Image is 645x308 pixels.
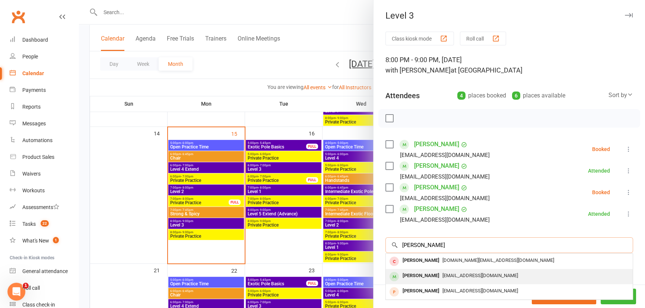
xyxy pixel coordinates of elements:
span: 22 [41,220,49,227]
span: [DOMAIN_NAME][EMAIL_ADDRESS][DOMAIN_NAME] [442,257,554,263]
button: Class kiosk mode [385,32,454,45]
a: Dashboard [10,32,79,48]
a: [PERSON_NAME] [414,182,459,193]
span: with [PERSON_NAME] [385,66,451,74]
iframe: Intercom live chat [7,283,25,301]
div: Class check-in [22,302,55,308]
a: Roll call [10,280,79,296]
span: 1 [53,237,59,243]
span: [EMAIL_ADDRESS][DOMAIN_NAME] [442,273,518,278]
span: at [GEOGRAPHIC_DATA] [451,66,522,74]
a: [PERSON_NAME] [414,160,459,172]
div: People [22,54,38,60]
a: Waivers [10,166,79,182]
a: General attendance kiosk mode [10,263,79,280]
div: Payments [22,87,46,93]
button: Roll call [460,32,506,45]
div: Calendar [22,70,44,76]
div: [EMAIL_ADDRESS][DOMAIN_NAME] [400,150,490,160]
div: General attendance [22,268,68,274]
div: Roll call [22,285,40,291]
span: 1 [23,283,29,289]
div: Tasks [22,221,36,227]
div: Reports [22,104,41,110]
div: What's New [22,238,49,244]
div: [PERSON_NAME] [400,255,442,266]
div: Product Sales [22,154,54,160]
a: Product Sales [10,149,79,166]
a: Workouts [10,182,79,199]
a: Reports [10,99,79,115]
span: [EMAIL_ADDRESS][DOMAIN_NAME] [442,288,518,293]
a: Messages [10,115,79,132]
div: 4 [457,92,466,100]
div: 8:00 PM - 9:00 PM, [DATE] [385,55,633,76]
div: Dashboard [22,37,48,43]
div: Workouts [22,187,45,193]
a: What's New1 [10,232,79,249]
div: Booked [592,190,610,195]
div: 6 [512,92,520,100]
a: Automations [10,132,79,149]
div: [PERSON_NAME] [400,270,442,281]
div: Level 3 [374,10,645,21]
div: [EMAIL_ADDRESS][DOMAIN_NAME] [400,172,490,182]
div: Attendees [385,90,420,101]
div: prospect [390,287,399,296]
a: [PERSON_NAME] [414,203,459,215]
a: Clubworx [9,7,28,26]
div: Waivers [22,171,41,177]
input: Search to add attendees [385,237,633,253]
div: Attended [588,211,610,216]
a: [PERSON_NAME] [414,138,459,150]
div: Sort by [609,90,633,100]
div: Booked [592,147,610,152]
div: Messages [22,121,46,126]
a: People [10,48,79,65]
div: Automations [22,137,53,143]
div: places booked [457,90,506,101]
div: [EMAIL_ADDRESS][DOMAIN_NAME] [400,193,490,203]
div: Assessments [22,204,59,210]
div: member [390,272,399,281]
a: Assessments [10,199,79,216]
a: Tasks 22 [10,216,79,232]
a: Calendar [10,65,79,82]
a: Payments [10,82,79,99]
div: [PERSON_NAME] [400,286,442,296]
div: places available [512,90,565,101]
div: Attended [588,168,610,173]
div: [EMAIL_ADDRESS][DOMAIN_NAME] [400,215,490,225]
div: member [390,257,399,266]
